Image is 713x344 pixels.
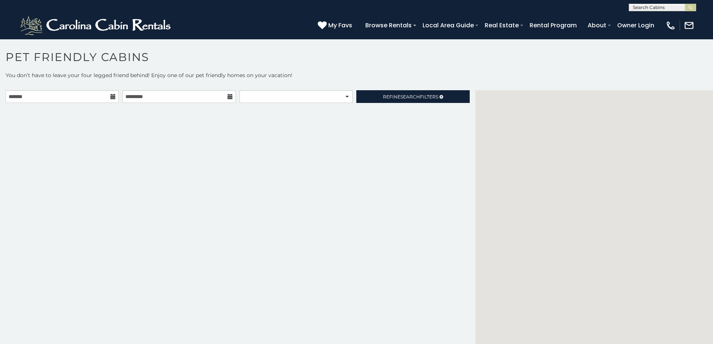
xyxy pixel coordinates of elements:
[328,21,352,30] span: My Favs
[584,19,610,32] a: About
[526,19,581,32] a: Rental Program
[481,19,522,32] a: Real Estate
[19,14,174,37] img: White-1-2.png
[419,19,478,32] a: Local Area Guide
[665,20,676,31] img: phone-regular-white.png
[613,19,658,32] a: Owner Login
[356,90,469,103] a: RefineSearchFilters
[383,94,438,100] span: Refine Filters
[318,21,354,30] a: My Favs
[684,20,694,31] img: mail-regular-white.png
[362,19,415,32] a: Browse Rentals
[400,94,420,100] span: Search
